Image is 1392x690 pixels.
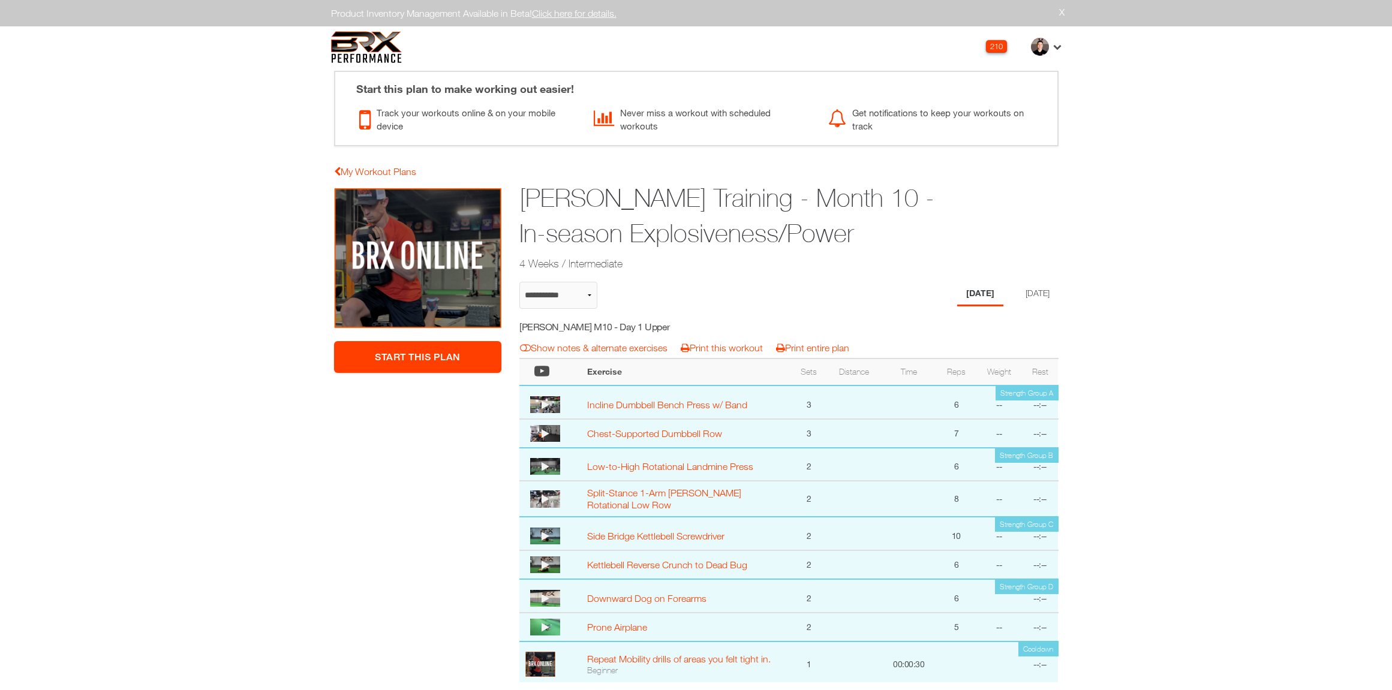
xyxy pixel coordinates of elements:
img: thumb.jpg [1031,38,1049,56]
td: 5 [937,613,976,641]
div: Track your workouts online & on your mobile device [359,103,576,133]
td: 6 [937,550,976,579]
h1: [PERSON_NAME] Training - Month 10 - In-season Explosiveness/Power [519,180,966,251]
td: -- [976,517,1022,550]
div: Product Inventory Management Available in Beta! [322,6,1071,20]
div: Never miss a workout with scheduled workouts [594,103,810,133]
td: --:-- [1022,448,1058,481]
h5: [PERSON_NAME] M10 - Day 1 Upper [519,320,733,333]
li: Day 1 [957,282,1003,306]
td: Strength Group D [995,580,1059,594]
td: 6 [937,448,976,481]
td: 2 [791,550,827,579]
td: -- [976,550,1022,579]
a: Kettlebell Reverse Crunch to Dead Bug [587,559,747,570]
td: --:-- [1022,419,1058,448]
a: Low-to-High Rotational Landmine Press [587,461,753,472]
div: Start this plan to make working out easier! [344,72,1048,97]
img: thumbnail.png [530,458,560,475]
a: Print this workout [681,342,763,353]
div: Beginner [587,665,785,676]
td: Cooldown [1018,642,1059,656]
td: --:-- [1022,613,1058,641]
td: --:-- [1022,641,1058,682]
a: Click here for details. [532,8,617,19]
li: Day 2 [1017,282,1059,306]
a: Start This Plan [334,341,502,373]
td: -- [976,419,1022,448]
a: Downward Dog on Forearms [587,593,706,604]
td: Strength Group C [995,517,1059,532]
th: Distance [827,358,881,385]
th: Time [881,358,936,385]
td: --:-- [1022,579,1058,613]
td: -- [976,481,1022,517]
td: -- [976,448,1022,481]
th: Reps [937,358,976,385]
th: Rest [1022,358,1058,385]
img: thumbnail.png [530,590,560,607]
a: Print entire plan [776,342,849,353]
td: 2 [791,517,827,550]
td: Strength Group A [996,386,1059,400]
img: profile.PNG [525,652,555,677]
td: --:-- [1022,481,1058,517]
img: thumbnail.png [530,425,560,442]
img: thumbnail.png [530,556,560,573]
td: -- [976,385,1022,419]
td: 10 [937,517,976,550]
img: thumbnail.png [530,396,560,413]
a: X [1059,6,1065,18]
td: 1 [791,641,827,682]
td: Strength Group B [995,448,1059,463]
td: 2 [791,579,827,613]
a: Prone Airplane [587,622,647,632]
td: 2 [791,481,827,517]
a: Split-Stance 1-Arm [PERSON_NAME] Rotational Low Row [587,487,741,510]
td: 2 [791,448,827,481]
img: 6f7da32581c89ca25d665dc3aae533e4f14fe3ef_original.svg [331,31,402,63]
th: Sets [791,358,827,385]
a: Chest-Supported Dumbbell Row [587,428,722,439]
a: Incline Dumbbell Bench Press w/ Band [587,399,747,410]
td: --:-- [1022,517,1058,550]
a: Show notes & alternate exercises [520,342,668,353]
th: Exercise [581,358,791,385]
td: 3 [791,385,827,419]
td: 6 [937,385,976,419]
h2: 4 Weeks / Intermediate [519,256,966,271]
td: 7 [937,419,976,448]
img: thumbnail.png [530,528,560,544]
td: 00:00:30 [881,641,936,682]
td: 6 [937,579,976,613]
td: 3 [791,419,827,448]
a: My Workout Plans [334,166,416,177]
td: --:-- [1022,385,1058,419]
td: -- [976,613,1022,641]
td: 8 [937,481,976,517]
td: 2 [791,613,827,641]
img: Ethan LeCureux Training - Month 10 - In-season Explosiveness/Power [334,188,502,329]
div: Get notifications to keep your workouts on track [828,103,1045,133]
a: Repeat Mobility drills of areas you felt tight in. [587,653,771,664]
th: Weight [976,358,1022,385]
img: thumbnail.png [530,490,560,507]
div: 210 [986,40,1007,53]
td: --:-- [1022,550,1058,579]
a: Side Bridge Kettlebell Screwdriver [587,531,724,541]
img: thumbnail.png [530,619,560,635]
